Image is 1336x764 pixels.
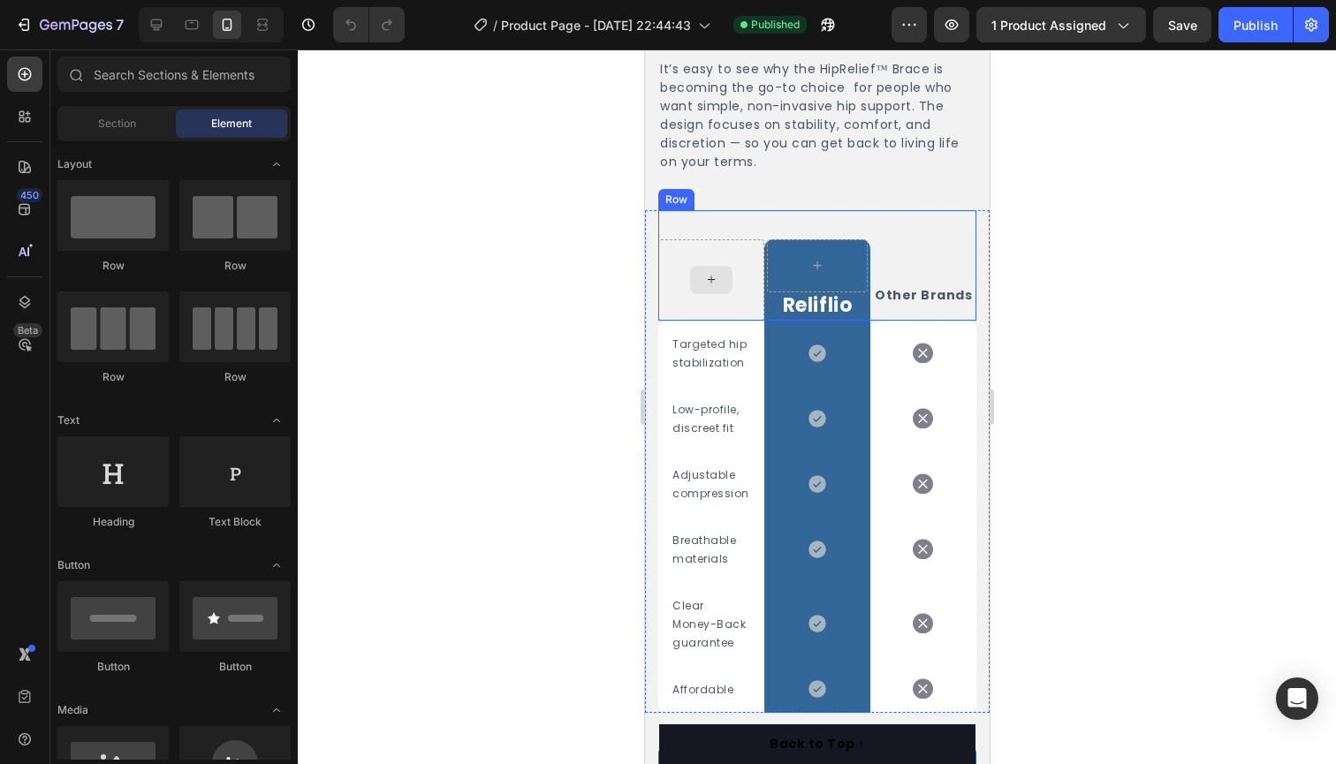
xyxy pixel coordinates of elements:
[976,7,1146,42] button: 1 product assigned
[57,514,169,530] div: Heading
[645,49,990,764] iframe: Design area
[501,16,691,34] span: Product Page - [DATE] 22:44:43
[57,369,169,385] div: Row
[98,116,136,132] span: Section
[991,16,1106,34] span: 1 product assigned
[57,156,92,172] span: Layout
[751,17,800,33] span: Published
[7,7,132,42] button: 7
[116,14,124,35] p: 7
[262,551,291,579] span: Toggle open
[262,696,291,724] span: Toggle open
[1276,677,1318,720] div: Open Intercom Messenger
[1218,7,1293,42] button: Publish
[57,557,90,573] span: Button
[1234,16,1278,34] div: Publish
[493,16,497,34] span: /
[211,116,252,132] span: Element
[1153,7,1211,42] button: Save
[17,188,42,202] div: 450
[13,323,42,337] div: Beta
[57,659,169,675] div: Button
[179,369,291,385] div: Row
[1168,18,1197,33] span: Save
[57,258,169,274] div: Row
[57,412,80,428] span: Text
[179,659,291,675] div: Button
[333,7,405,42] div: Undo/Redo
[179,514,291,530] div: Text Block
[262,406,291,435] span: Toggle open
[262,150,291,178] span: Toggle open
[179,258,291,274] div: Row
[57,702,88,718] span: Media
[57,57,291,92] input: Search Sections & Elements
